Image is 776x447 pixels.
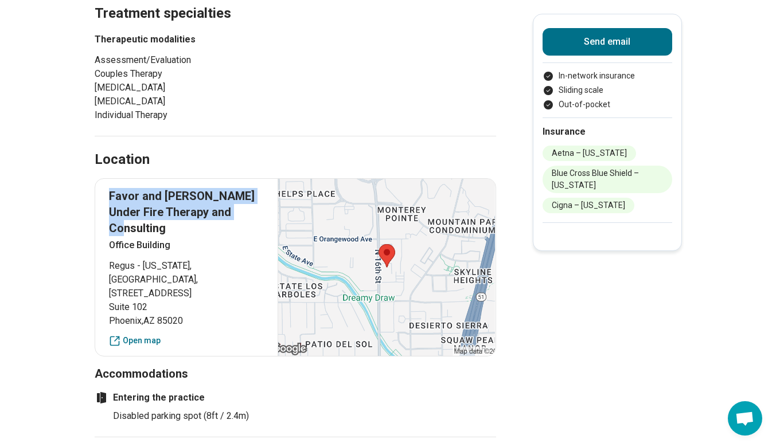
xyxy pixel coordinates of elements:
[95,150,150,170] h2: Location
[543,70,672,111] ul: Payment options
[95,108,255,122] li: Individual Therapy
[543,70,672,82] li: In-network insurance
[95,366,496,382] h3: Accommodations
[95,53,255,67] li: Assessment/Evaluation
[95,81,255,95] li: [MEDICAL_DATA]
[95,33,255,46] h3: Therapeutic modalities
[95,67,255,81] li: Couples Therapy
[543,146,636,161] li: Aetna – [US_STATE]
[109,300,264,314] span: Suite 102
[109,314,264,328] span: Phoenix , AZ 85020
[543,198,634,213] li: Cigna – [US_STATE]
[109,188,264,236] p: Favor and [PERSON_NAME] Under Fire Therapy and Consulting
[543,99,672,111] li: Out-of-pocket
[543,166,672,193] li: Blue Cross Blue Shield – [US_STATE]
[113,409,255,423] li: Disabled parking spot (8ft / 2.4m)
[109,238,264,252] p: Office Building
[109,335,264,347] a: Open map
[543,28,672,56] button: Send email
[728,401,762,436] div: Open chat
[95,95,255,108] li: [MEDICAL_DATA]
[543,125,672,139] h2: Insurance
[543,84,672,96] li: Sliding scale
[109,259,264,300] span: Regus - [US_STATE], [GEOGRAPHIC_DATA], [STREET_ADDRESS]
[95,391,255,405] h4: Entering the practice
